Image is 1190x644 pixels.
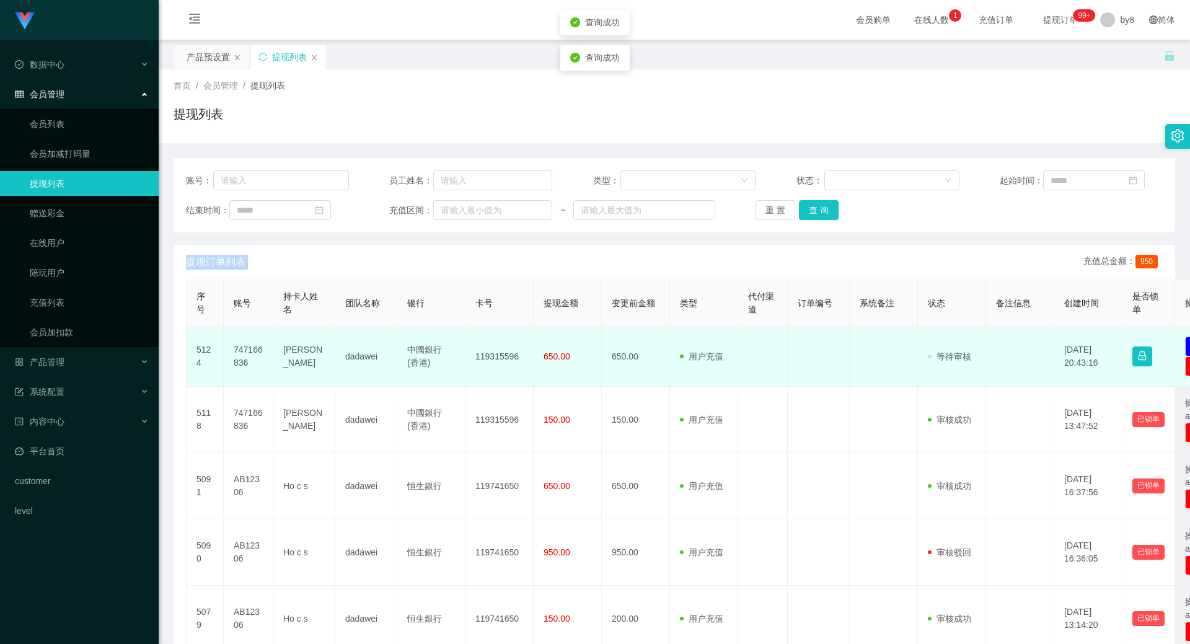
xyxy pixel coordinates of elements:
[15,387,64,397] span: 系统配置
[15,498,149,523] a: level
[224,453,273,519] td: AB12306
[315,206,324,214] i: 图标: calendar
[30,231,149,255] a: 在线用户
[273,519,335,586] td: Ho c s
[30,201,149,226] a: 赠送彩金
[15,60,64,69] span: 数据中心
[258,53,267,61] i: 图标: sync
[928,547,971,557] span: 审核驳回
[203,81,238,90] span: 会员管理
[949,9,961,22] sup: 1
[273,453,335,519] td: Ho c s
[174,1,216,40] i: 图标: menu-fold
[389,204,433,217] span: 充值区间：
[234,298,251,308] span: 账号
[544,298,578,308] span: 提现金额
[273,387,335,453] td: [PERSON_NAME]
[953,9,958,22] p: 1
[250,81,285,90] span: 提现列表
[465,453,534,519] td: 119741650
[585,17,620,27] span: 查询成功
[928,415,971,425] span: 审核成功
[544,415,570,425] span: 150.00
[741,177,748,185] i: 图标: down
[593,174,621,187] span: 类型：
[1132,346,1152,366] button: 图标: lock
[1132,479,1165,493] button: 已锁单
[996,298,1031,308] span: 备注信息
[243,81,245,90] span: /
[174,105,223,123] h1: 提现列表
[397,519,465,586] td: 恒生銀行
[602,519,670,586] td: 950.00
[335,453,397,519] td: dadawei
[186,174,213,187] span: 账号：
[15,89,64,99] span: 会员管理
[397,387,465,453] td: 中國銀行 (香港)
[187,453,224,519] td: 5091
[475,298,493,308] span: 卡号
[433,170,552,190] input: 请输入
[30,260,149,285] a: 陪玩用户
[465,519,534,586] td: 119741650
[465,387,534,453] td: 119315596
[544,614,570,624] span: 150.00
[15,387,24,396] i: 图标: form
[335,519,397,586] td: dadawei
[1132,291,1158,314] span: 是否锁单
[15,12,35,30] img: logo.9652507e.png
[544,351,570,361] span: 650.00
[602,387,670,453] td: 150.00
[407,298,425,308] span: 银行
[174,81,191,90] span: 首页
[335,327,397,387] td: dadawei
[345,298,380,308] span: 团队名称
[224,327,273,387] td: 747166836
[1149,15,1158,24] i: 图标: global
[196,81,198,90] span: /
[928,614,971,624] span: 审核成功
[756,200,795,220] button: 重 置
[860,298,894,308] span: 系统备注
[30,171,149,196] a: 提现列表
[272,45,307,69] div: 提现列表
[15,357,64,367] span: 产品管理
[433,200,552,220] input: 请输入最小值为
[15,439,149,464] a: 图标: dashboard平台首页
[335,387,397,453] td: dadawei
[1064,298,1099,308] span: 创建时间
[311,54,318,61] i: 图标: close
[1073,9,1095,22] sup: 335
[680,298,697,308] span: 类型
[397,327,465,387] td: 中國銀行 (香港)
[1171,129,1184,143] i: 图标: setting
[972,15,1020,24] span: 充值订单
[602,453,670,519] td: 650.00
[680,547,723,557] span: 用户充值
[796,174,824,187] span: 状态：
[397,453,465,519] td: 恒生銀行
[224,387,273,453] td: 747166836
[15,417,24,426] i: 图标: profile
[1164,50,1175,61] i: 图标: unlock
[945,177,952,185] i: 图标: down
[30,320,149,345] a: 会员加扣款
[928,481,971,491] span: 审核成功
[799,200,839,220] button: 查 询
[234,54,241,61] i: 图标: close
[1037,15,1084,24] span: 提现订单
[196,291,205,314] span: 序号
[928,298,945,308] span: 状态
[1132,412,1165,427] button: 已锁单
[928,351,971,361] span: 等待审核
[680,415,723,425] span: 用户充值
[15,469,149,493] a: customer
[465,327,534,387] td: 119315596
[798,298,832,308] span: 订单编号
[1054,453,1122,519] td: [DATE] 16:37:56
[570,17,580,27] i: icon: check-circle
[30,141,149,166] a: 会员加减打码量
[1054,519,1122,586] td: [DATE] 16:36:05
[1132,611,1165,626] button: 已锁单
[273,327,335,387] td: [PERSON_NAME]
